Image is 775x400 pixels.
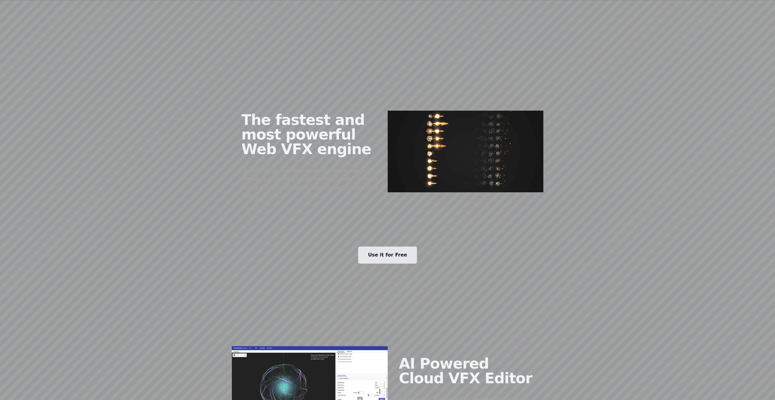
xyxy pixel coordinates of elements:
[388,111,544,193] img: three.quarks engine
[358,246,417,264] a: Use it for Free
[241,166,378,200] div: Quarks VFX engine supports a wide range of features including: Soft particle, PBR / sprites / tra...
[399,356,532,385] h2: AI Powered Cloud VFX Editor
[241,112,378,156] h2: The fastest and most powerful Web VFX engine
